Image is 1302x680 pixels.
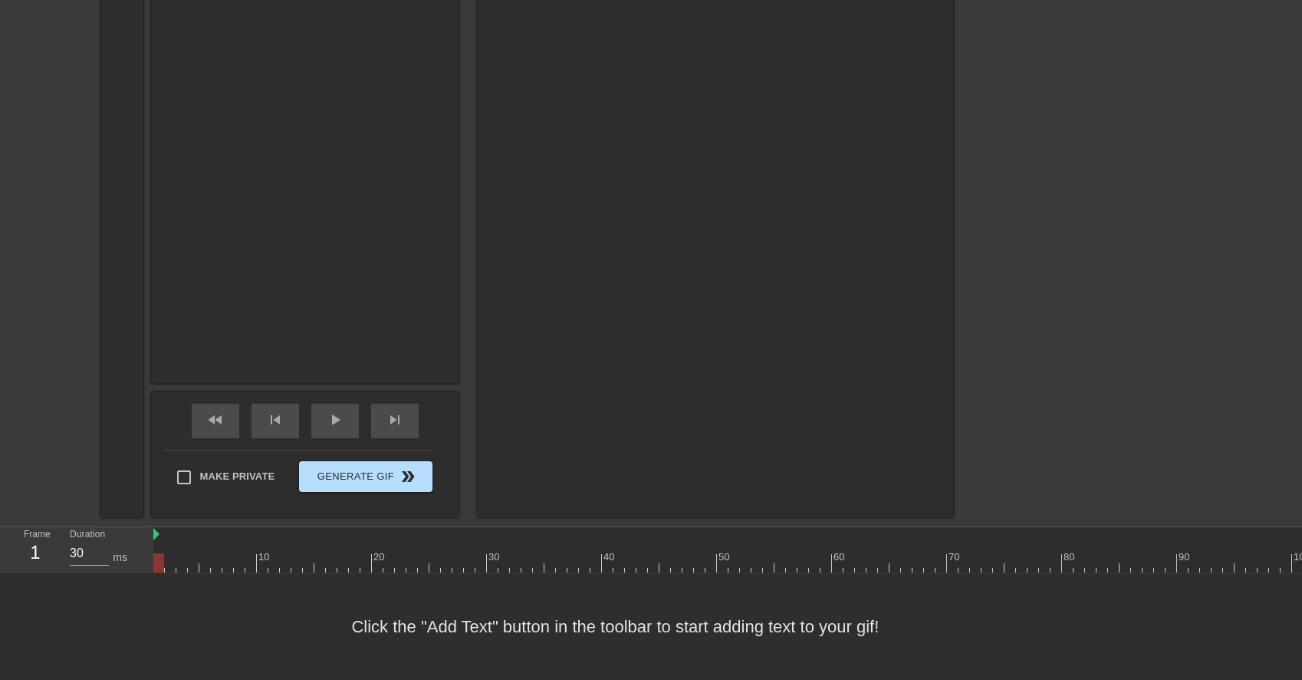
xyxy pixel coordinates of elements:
[488,550,502,565] div: 30
[373,550,387,565] div: 20
[24,539,47,566] div: 1
[399,467,417,486] span: double_arrow
[200,469,275,484] span: Make Private
[258,550,272,565] div: 10
[12,527,58,572] div: Frame
[299,461,432,492] button: Generate Gif
[603,550,617,565] div: 40
[206,411,225,429] span: fast_rewind
[1179,550,1192,565] div: 90
[1064,550,1077,565] div: 80
[266,411,284,429] span: skip_previous
[718,550,732,565] div: 50
[949,550,962,565] div: 70
[305,467,426,486] span: Generate Gif
[70,530,105,540] label: Duration
[326,411,344,429] span: play_arrow
[386,411,404,429] span: skip_next
[833,550,847,565] div: 60
[113,550,127,566] div: ms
